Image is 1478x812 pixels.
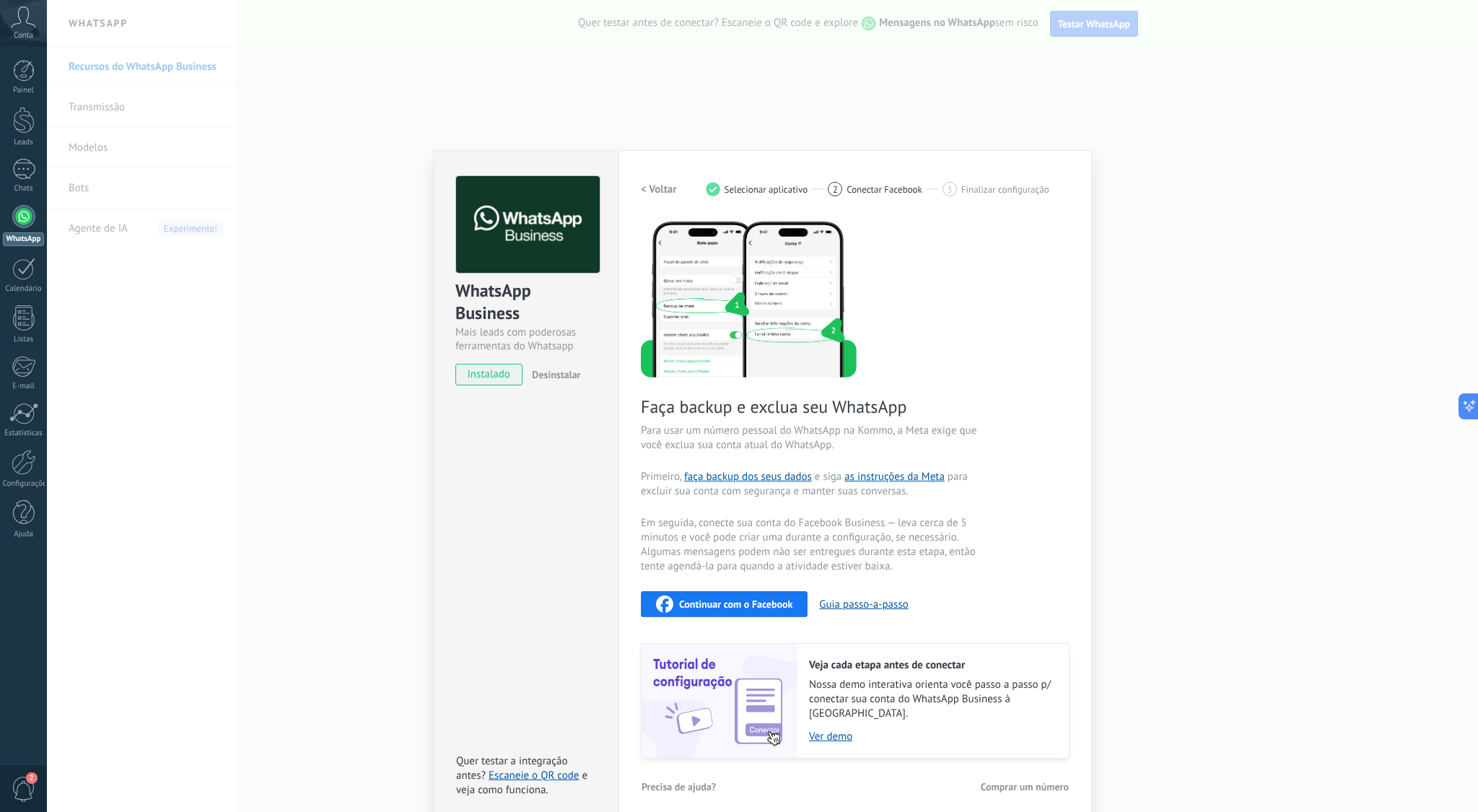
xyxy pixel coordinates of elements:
button: Desinstalar [526,364,580,385]
img: logo_main.png [456,176,600,274]
div: Chats [3,184,45,193]
div: Estatísticas [3,429,45,438]
button: Comprar um número [980,776,1070,798]
div: Listas [3,335,45,344]
button: Guia passo-a-passo [819,598,908,611]
img: delete personal phone [641,219,857,377]
span: 2 [833,183,838,196]
span: 3 [947,183,952,196]
a: Escaneie o QR code [489,769,579,782]
span: Selecionar aplicativo [725,184,808,195]
span: Em seguida, conecte sua conta do Facebook Business — leva cerca de 5 minutos e você pode criar um... [641,516,984,574]
a: as instruções da Meta [844,470,945,484]
span: Precisa de ajuda? [642,782,716,792]
span: Primeiro, e siga para excluir sua conta com segurança e manter suas conversas. [641,470,984,499]
div: Ajuda [3,530,45,539]
span: Comprar um número [981,782,1069,792]
div: Configurações [3,479,45,489]
span: instalado [456,364,522,385]
span: Faça backup e exclua seu WhatsApp [641,396,984,418]
span: Conta [14,31,33,40]
span: 2 [26,772,38,784]
span: Nossa demo interativa orienta você passo a passo p/ conectar sua conta do WhatsApp Business à [GE... [809,678,1054,721]
span: Continuar com o Facebook [679,599,792,609]
div: WhatsApp [3,232,44,246]
span: e veja como funciona. [456,769,587,797]
a: Ver demo [809,730,1054,743]
span: Conectar Facebook [847,184,922,195]
span: Finalizar configuração [961,184,1049,195]
span: Desinstalar [532,368,580,381]
div: Calendário [3,284,45,294]
div: Painel [3,86,45,95]
span: Quer testar a integração antes? [456,754,567,782]
a: faça backup dos seus dados [684,470,812,484]
div: E-mail [3,382,45,391]
h2: < Voltar [641,183,677,196]
div: Mais leads com poderosas ferramentas do Whatsapp [455,326,598,353]
div: Leads [3,138,45,147]
div: WhatsApp Business [455,279,598,326]
button: Precisa de ajuda? [641,776,717,798]
button: < Voltar [641,176,677,202]
h2: Veja cada etapa antes de conectar [809,658,1054,672]
button: Continuar com o Facebook [641,591,808,617]
span: Para usar um número pessoal do WhatsApp na Kommo, a Meta exige que você exclua sua conta atual do... [641,424,984,453]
